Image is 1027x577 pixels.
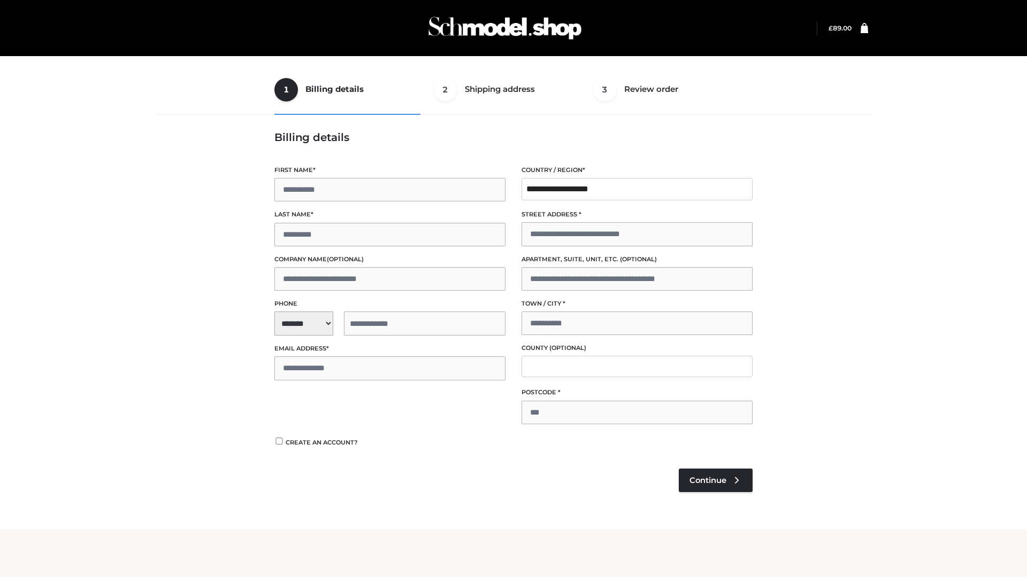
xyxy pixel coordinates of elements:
[522,343,753,353] label: County
[829,24,833,32] span: £
[679,469,753,492] a: Continue
[620,255,657,263] span: (optional)
[274,438,284,445] input: Create an account?
[274,131,753,144] h3: Billing details
[286,439,358,446] span: Create an account?
[522,254,753,264] label: Apartment, suite, unit, etc.
[689,475,726,485] span: Continue
[274,165,505,175] label: First name
[274,344,505,354] label: Email address
[829,24,852,32] bdi: 89.00
[522,209,753,220] label: Street address
[549,344,586,352] span: (optional)
[274,254,505,264] label: Company name
[425,7,585,49] img: Schmodel Admin 964
[274,299,505,309] label: Phone
[829,24,852,32] a: £89.00
[522,299,753,309] label: Town / City
[274,209,505,220] label: Last name
[522,387,753,397] label: Postcode
[327,255,364,263] span: (optional)
[522,165,753,175] label: Country / Region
